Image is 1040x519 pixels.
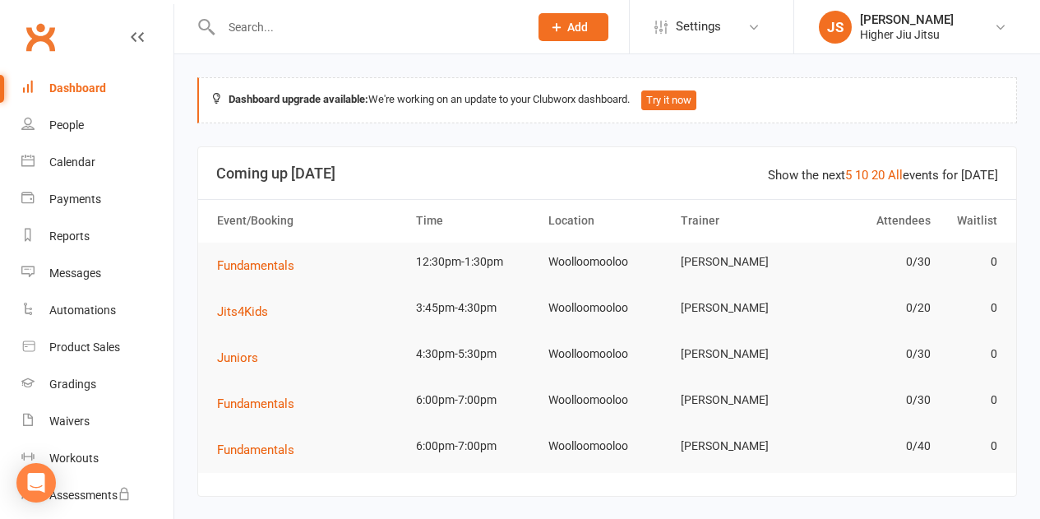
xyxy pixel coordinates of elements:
div: Workouts [49,452,99,465]
td: [PERSON_NAME] [673,289,806,327]
div: People [49,118,84,132]
td: 0/30 [806,243,938,281]
button: Fundamentals [217,394,306,414]
a: Gradings [21,366,173,403]
strong: Dashboard upgrade available: [229,93,368,105]
td: [PERSON_NAME] [673,427,806,466]
div: Assessments [49,489,131,502]
a: Product Sales [21,329,173,366]
span: Juniors [217,350,258,365]
div: Dashboard [49,81,106,95]
div: Product Sales [49,341,120,354]
td: 4:30pm-5:30pm [409,335,541,373]
span: Jits4Kids [217,304,268,319]
div: Reports [49,229,90,243]
button: Jits4Kids [217,302,280,322]
a: 20 [871,168,885,183]
td: 0/30 [806,335,938,373]
td: 6:00pm-7:00pm [409,427,541,466]
div: Higher Jiu Jitsu [860,27,954,42]
a: People [21,107,173,144]
div: Open Intercom Messenger [16,463,56,503]
div: [PERSON_NAME] [860,12,954,27]
td: 0/20 [806,289,938,327]
div: Messages [49,266,101,280]
a: Clubworx [20,16,61,58]
td: Woolloomooloo [541,289,673,327]
td: 0/30 [806,381,938,419]
td: 0 [938,335,1005,373]
div: We're working on an update to your Clubworx dashboard. [197,77,1017,123]
a: Workouts [21,440,173,477]
td: [PERSON_NAME] [673,335,806,373]
td: 0/40 [806,427,938,466]
td: 6:00pm-7:00pm [409,381,541,419]
span: Fundamentals [217,396,294,411]
td: Woolloomooloo [541,335,673,373]
button: Juniors [217,348,270,368]
td: 3:45pm-4:30pm [409,289,541,327]
span: Fundamentals [217,443,294,457]
td: 0 [938,243,1005,281]
a: Payments [21,181,173,218]
div: Payments [49,192,101,206]
span: Settings [676,8,721,45]
td: [PERSON_NAME] [673,243,806,281]
td: 0 [938,427,1005,466]
a: Calendar [21,144,173,181]
td: Woolloomooloo [541,381,673,419]
th: Trainer [673,200,806,242]
td: 12:30pm-1:30pm [409,243,541,281]
div: Calendar [49,155,95,169]
span: Fundamentals [217,258,294,273]
th: Time [409,200,541,242]
div: Automations [49,304,116,317]
a: Dashboard [21,70,173,107]
a: Assessments [21,477,173,514]
a: All [888,168,903,183]
td: [PERSON_NAME] [673,381,806,419]
a: Reports [21,218,173,255]
td: 0 [938,289,1005,327]
a: 5 [845,168,852,183]
h3: Coming up [DATE] [216,165,998,182]
div: JS [819,11,852,44]
button: Fundamentals [217,440,306,460]
input: Search... [216,16,518,39]
button: Try it now [641,90,696,110]
a: Waivers [21,403,173,440]
div: Gradings [49,378,96,391]
div: Show the next events for [DATE] [768,165,998,185]
button: Add [538,13,608,41]
a: Messages [21,255,173,292]
td: Woolloomooloo [541,243,673,281]
div: Waivers [49,415,90,428]
a: Automations [21,292,173,329]
td: Woolloomooloo [541,427,673,466]
th: Location [541,200,673,242]
th: Attendees [806,200,938,242]
button: Fundamentals [217,256,306,276]
span: Add [567,21,588,34]
th: Event/Booking [210,200,409,242]
td: 0 [938,381,1005,419]
th: Waitlist [938,200,1005,242]
a: 10 [855,168,868,183]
